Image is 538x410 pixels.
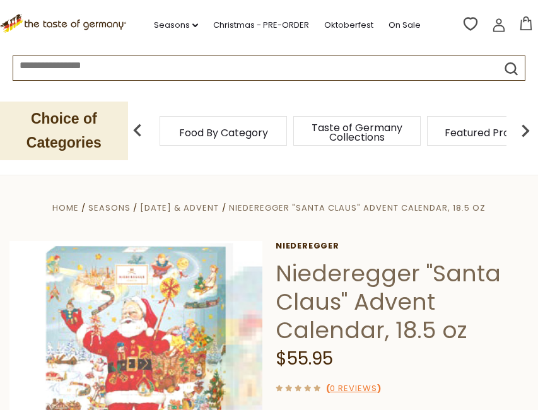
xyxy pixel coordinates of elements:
[154,18,198,32] a: Seasons
[276,241,529,251] a: Niederegger
[389,18,421,32] a: On Sale
[445,128,537,138] a: Featured Products
[213,18,309,32] a: Christmas - PRE-ORDER
[513,118,538,143] img: next arrow
[52,202,79,214] a: Home
[88,202,131,214] a: Seasons
[140,202,219,214] a: [DATE] & Advent
[330,382,377,395] a: 0 Reviews
[276,346,333,371] span: $55.95
[125,118,150,143] img: previous arrow
[326,382,381,394] span: ( )
[324,18,373,32] a: Oktoberfest
[179,128,268,138] a: Food By Category
[307,123,407,142] a: Taste of Germany Collections
[276,259,529,344] h1: Niederegger "Santa Claus" Advent Calendar, 18.5 oz
[229,202,486,214] a: Niederegger "Santa Claus" Advent Calendar, 18.5 oz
